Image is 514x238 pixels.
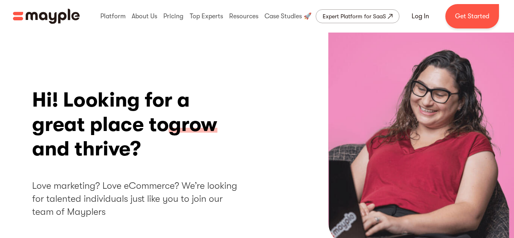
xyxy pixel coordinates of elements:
[169,112,217,138] span: grow
[323,11,386,21] div: Expert Platform for SaaS
[316,9,399,23] a: Expert Platform for SaaS
[13,9,80,24] a: home
[402,7,439,26] a: Log In
[98,3,128,29] div: Platform
[13,9,80,24] img: Mayple logo
[188,3,225,29] div: Top Experts
[32,88,243,161] h1: Hi! Looking for a great place to and thrive?
[32,179,243,219] h2: Love marketing? Love eCommerce? We’re looking for talented individuals just like you to join our ...
[445,4,499,28] a: Get Started
[130,3,159,29] div: About Us
[161,3,185,29] div: Pricing
[227,3,260,29] div: Resources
